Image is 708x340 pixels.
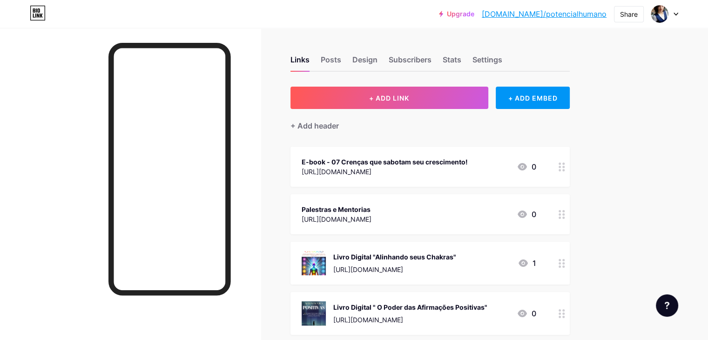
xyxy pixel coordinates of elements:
[620,9,638,19] div: Share
[517,308,536,319] div: 0
[352,54,378,71] div: Design
[290,54,310,71] div: Links
[321,54,341,71] div: Posts
[302,301,326,326] img: Livro Digital " O Poder das Afirmações Positivas"
[472,54,502,71] div: Settings
[302,167,468,177] div: [URL][DOMAIN_NAME]
[302,251,326,275] img: Livro Digital "Alinhando seus Chakras"
[518,258,536,269] div: 1
[302,157,468,167] div: E-book - 07 Crenças que sabotam seu crescimento!
[302,204,371,214] div: Palestras e Mentorias
[443,54,461,71] div: Stats
[369,94,409,102] span: + ADD LINK
[302,214,371,224] div: [URL][DOMAIN_NAME]
[333,302,487,312] div: Livro Digital " O Poder das Afirmações Positivas"
[333,315,487,325] div: [URL][DOMAIN_NAME]
[517,161,536,172] div: 0
[290,120,339,131] div: + Add header
[517,209,536,220] div: 0
[290,87,488,109] button: + ADD LINK
[651,5,668,23] img: Luana Maciel
[333,252,456,262] div: Livro Digital "Alinhando seus Chakras"
[496,87,570,109] div: + ADD EMBED
[389,54,432,71] div: Subscribers
[333,265,456,274] div: [URL][DOMAIN_NAME]
[439,10,474,18] a: Upgrade
[482,8,607,20] a: [DOMAIN_NAME]/potencialhumano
